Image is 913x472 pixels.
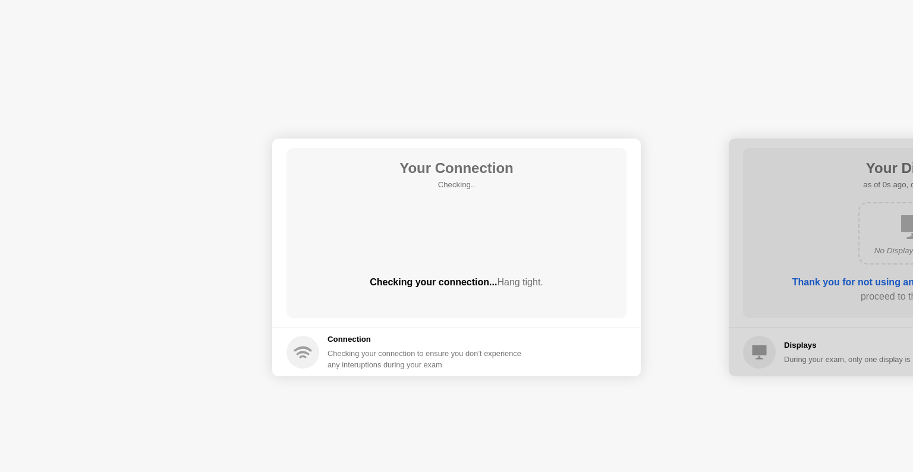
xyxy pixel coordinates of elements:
[287,275,626,290] div: Checking your connection...
[399,158,514,179] h1: Your Connection
[328,348,528,370] div: Checking your connection to ensure you don’t experience any interuptions during your exam
[497,277,543,287] span: Hang tight.
[328,333,528,345] h5: Connection
[399,179,514,191] h5: Checking..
